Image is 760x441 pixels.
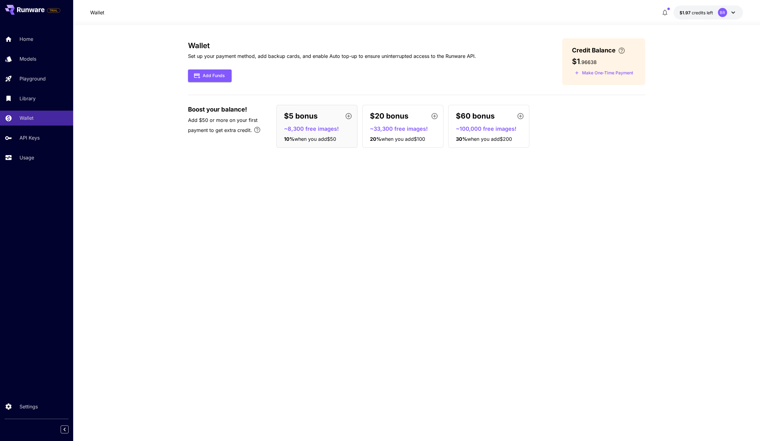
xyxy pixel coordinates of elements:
p: Models [20,55,36,62]
button: Add Funds [188,69,232,82]
span: when you add $200 [467,136,512,142]
button: Bonus applies only to your first payment, up to 30% on the first $1,000. [251,124,263,136]
nav: breadcrumb [90,9,104,16]
button: $1.96638BR [673,5,743,20]
span: when you add $50 [294,136,336,142]
p: $60 bonus [456,111,495,122]
p: Home [20,35,33,43]
p: Wallet [20,114,34,122]
span: . 96638 [580,59,597,65]
button: Enter your card details and choose an Auto top-up amount to avoid service interruptions. We'll au... [616,47,628,54]
p: Settings [20,403,38,410]
h3: Wallet [188,41,476,50]
span: 20 % [370,136,381,142]
span: TRIAL [47,8,60,13]
p: API Keys [20,134,40,141]
span: Boost your balance! [188,105,247,114]
p: Usage [20,154,34,161]
button: Collapse sidebar [61,425,69,433]
p: $5 bonus [284,111,318,122]
p: $20 bonus [370,111,408,122]
p: Playground [20,75,46,82]
div: Collapse sidebar [65,424,73,435]
p: ~8,300 free images! [284,125,355,133]
span: 30 % [456,136,467,142]
button: Make a one-time, non-recurring payment [572,68,636,78]
p: Library [20,95,36,102]
span: Add $50 or more on your first payment to get extra credit. [188,117,257,133]
div: $1.96638 [680,9,713,16]
p: Set up your payment method, add backup cards, and enable Auto top-up to ensure uninterrupted acce... [188,52,476,60]
a: Wallet [90,9,104,16]
div: BR [718,8,727,17]
span: $1.97 [680,10,692,15]
span: when you add $100 [381,136,425,142]
p: ~100,000 free images! [456,125,527,133]
span: 10 % [284,136,294,142]
span: $1 [572,57,580,66]
span: Credit Balance [572,46,616,55]
span: Add your payment card to enable full platform functionality. [47,7,60,14]
p: ~33,300 free images! [370,125,441,133]
span: credits left [692,10,713,15]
